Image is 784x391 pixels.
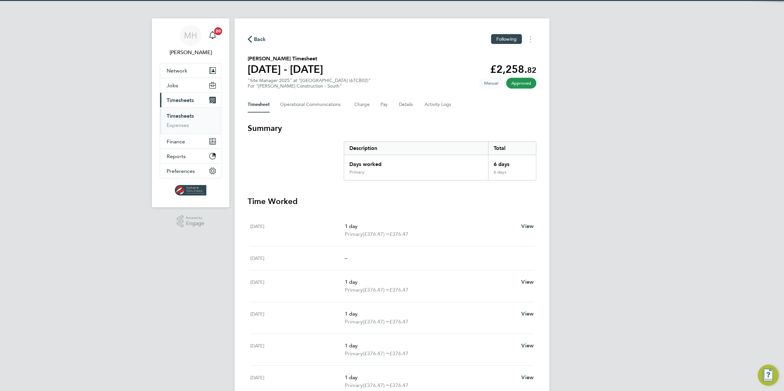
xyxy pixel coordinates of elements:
a: MH[PERSON_NAME] [160,25,221,56]
span: Engage [186,221,204,226]
div: For "[PERSON_NAME] Construction - South" [248,83,371,89]
div: Days worked [344,155,488,170]
button: Details [399,97,414,113]
span: £376.47 [389,350,408,357]
div: "Site Manager 2025" at "[GEOGRAPHIC_DATA] (67CB02)" [248,78,371,89]
span: MH [184,31,197,40]
div: Summary [344,141,536,180]
span: £376.47 [389,231,408,237]
a: Timesheets [167,113,194,119]
div: [DATE] [250,342,345,358]
app-decimal: £2,258. [490,63,536,75]
span: £376.47 [389,382,408,388]
span: Finance [167,138,185,145]
button: Timesheets Menu [525,34,536,44]
span: View [521,342,534,349]
div: [DATE] [250,278,345,294]
div: [DATE] [250,310,345,326]
button: Activity Logs [424,97,452,113]
div: [DATE] [250,374,345,389]
span: Powered by [186,215,204,221]
span: Back [254,35,266,43]
span: 82 [527,65,536,75]
span: View [521,374,534,381]
span: £376.47 [389,287,408,293]
button: Engage Resource Center [758,365,779,386]
span: Timesheets [167,97,194,103]
a: Powered byEngage [177,215,205,228]
span: Mark Habbershaw [160,49,221,56]
span: – [345,255,347,261]
button: Network [160,63,221,78]
p: 1 day [345,310,516,318]
h3: Summary [248,123,536,134]
a: View [521,310,534,318]
span: (£376.47) = [363,350,389,357]
button: Operational Communications [280,97,344,113]
span: Primary [345,230,363,238]
span: Primary [345,350,363,358]
h2: [PERSON_NAME] Timesheet [248,55,323,63]
span: View [521,223,534,229]
a: 20 [206,25,219,46]
button: Pay [381,97,388,113]
button: Charge [354,97,370,113]
button: Timesheet [248,97,270,113]
button: Back [248,35,266,43]
div: Primary [349,170,364,175]
span: Network [167,68,187,74]
span: 20 [214,27,222,35]
p: 1 day [345,374,516,381]
div: Total [488,142,536,155]
span: Preferences [167,168,195,174]
div: [DATE] [250,254,345,262]
span: (£376.47) = [363,319,389,325]
button: Following [491,34,522,44]
span: Primary [345,381,363,389]
span: £376.47 [389,319,408,325]
button: Jobs [160,78,221,93]
a: View [521,278,534,286]
p: 1 day [345,222,516,230]
a: View [521,374,534,381]
p: 1 day [345,278,516,286]
span: View [521,311,534,317]
button: Finance [160,134,221,149]
div: [DATE] [250,222,345,238]
a: Expenses [167,122,189,128]
div: Timesheets [160,107,221,134]
button: Reports [160,149,221,163]
button: Preferences [160,164,221,178]
button: Timesheets [160,93,221,107]
h1: [DATE] - [DATE] [248,63,323,76]
a: View [521,222,534,230]
span: Following [496,36,517,42]
div: 6 days [488,155,536,170]
p: 1 day [345,342,516,350]
img: spheresolutions-logo-retina.png [175,185,207,195]
nav: Main navigation [152,18,229,207]
span: Reports [167,153,186,159]
h3: Time Worked [248,196,536,207]
a: View [521,342,534,350]
span: Primary [345,286,363,294]
span: (£376.47) = [363,287,389,293]
span: This timesheet was manually created. [479,78,504,89]
span: Primary [345,318,363,326]
span: This timesheet has been approved. [506,78,536,89]
span: (£376.47) = [363,382,389,388]
span: View [521,279,534,285]
span: Jobs [167,82,178,89]
div: 6 days [488,170,536,180]
span: (£376.47) = [363,231,389,237]
a: Go to home page [160,185,221,195]
div: Description [344,142,488,155]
